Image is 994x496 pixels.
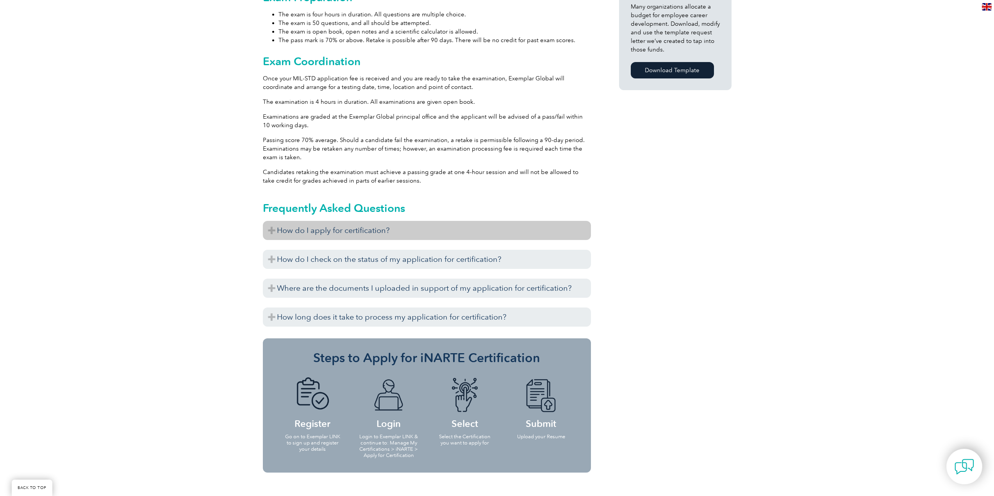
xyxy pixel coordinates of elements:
[282,434,343,452] p: Go on to Exemplar LINK to sign up and register your details
[263,74,591,91] p: Once your MIL-STD application fee is received and you are ready to take the examination, Exemplar...
[263,279,591,298] h3: Where are the documents I uploaded in support of my application for certification?
[263,55,591,68] h2: Exam Coordination
[263,202,591,214] h2: Frequently Asked Questions
[263,98,591,106] p: The examination is 4 hours in duration. All examinations are given open book.
[282,377,343,428] h4: Register
[278,19,591,27] li: The exam is 50 questions, and all should be attempted.
[12,480,52,496] a: BACK TO TOP
[511,377,571,428] h4: Submit
[519,377,562,413] img: icon-blue-doc-arrow.png
[955,457,974,476] img: contact-chat.png
[291,377,334,413] img: icon-blue-doc-tick.png
[278,36,591,44] li: The pass mark is 70% or above. Retake is possible after 90 days. There will be no credit for past...
[982,3,992,11] img: en
[435,377,495,428] h4: Select
[367,377,410,413] img: icon-blue-laptop-male.png
[511,434,571,440] p: Upload your Resume
[278,10,591,19] li: The exam is four hours in duration. All questions are multiple choice.
[435,434,495,446] p: Select the Certification you want to apply for
[263,250,591,269] h3: How do I check on the status of my application for certification?
[359,434,419,459] p: Login to Exemplar LINK & continue to: Manage My Certifications > iNARTE > Apply for Certification
[443,377,486,413] img: icon-blue-finger-button.png
[278,27,591,36] li: The exam is open book, open notes and a scientific calculator is allowed.
[631,62,714,78] a: Download Template
[631,2,720,54] p: Many organizations allocate a budget for employee career development. Download, modify and use th...
[263,168,591,185] p: Candidates retaking the examination must achieve a passing grade at one 4-hour session and will n...
[263,308,591,327] h3: How long does it take to process my application for certification?
[263,221,591,240] h3: How do I apply for certification?
[263,136,591,162] p: Passing score 70% average. Should a candidate fail the examination, a retake is permissible follo...
[263,112,591,130] p: Examinations are graded at the Exemplar Global principal office and the applicant will be advised...
[359,377,419,428] h4: Login
[275,350,579,366] h3: Steps to Apply for iNARTE Certification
